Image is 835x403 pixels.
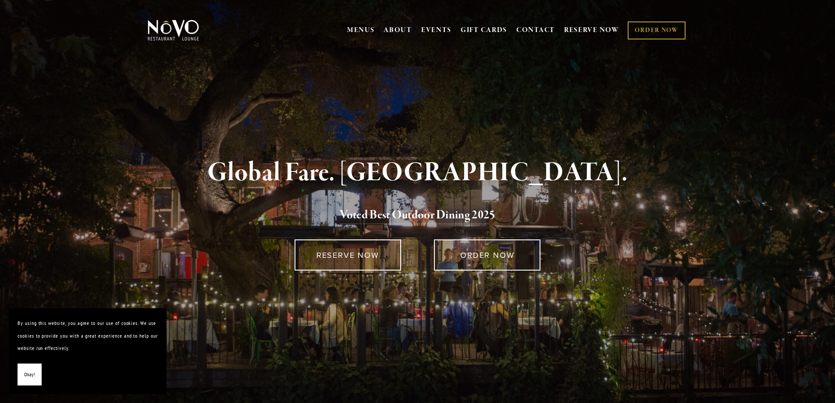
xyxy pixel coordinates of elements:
a: RESERVE NOW [295,239,401,271]
span: Okay! [24,368,35,381]
a: RESERVE NOW [564,22,619,39]
h2: 5 [162,206,673,225]
a: EVENTS [421,26,451,35]
a: ABOUT [384,26,412,35]
a: MENUS [347,26,375,35]
a: GIFT CARDS [461,22,507,39]
strong: Global Fare. [GEOGRAPHIC_DATA]. [207,156,628,189]
a: CONTACT [516,22,555,39]
button: Okay! [18,364,42,386]
a: Voted Best Outdoor Dining 202 [340,207,489,224]
img: Novo Restaurant &amp; Lounge [146,19,201,41]
section: Cookie banner [9,308,167,394]
p: By using this website, you agree to our use of cookies. We use cookies to provide you with a grea... [18,317,158,355]
a: ORDER NOW [628,21,685,39]
a: ORDER NOW [434,239,540,271]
